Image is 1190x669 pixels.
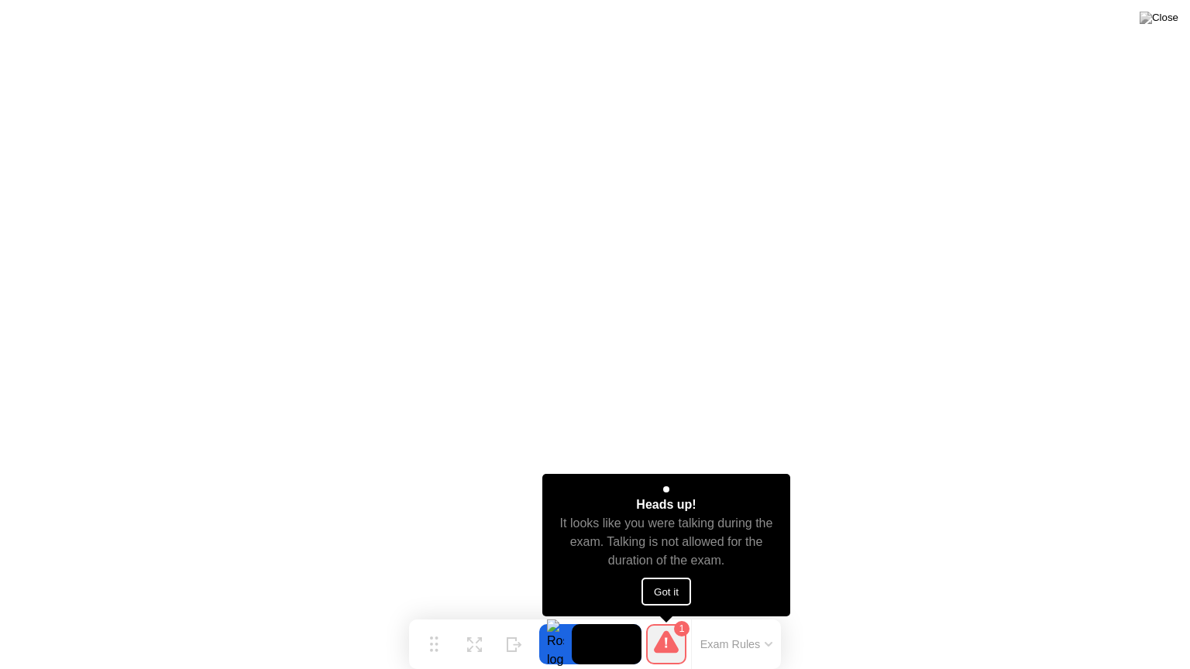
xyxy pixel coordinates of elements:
div: 1 [674,621,690,636]
button: Got it [641,578,691,606]
button: Exam Rules [696,637,778,651]
div: Heads up! [636,496,696,514]
div: It looks like you were talking during the exam. Talking is not allowed for the duration of the exam. [556,514,777,570]
img: Close [1140,12,1178,24]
